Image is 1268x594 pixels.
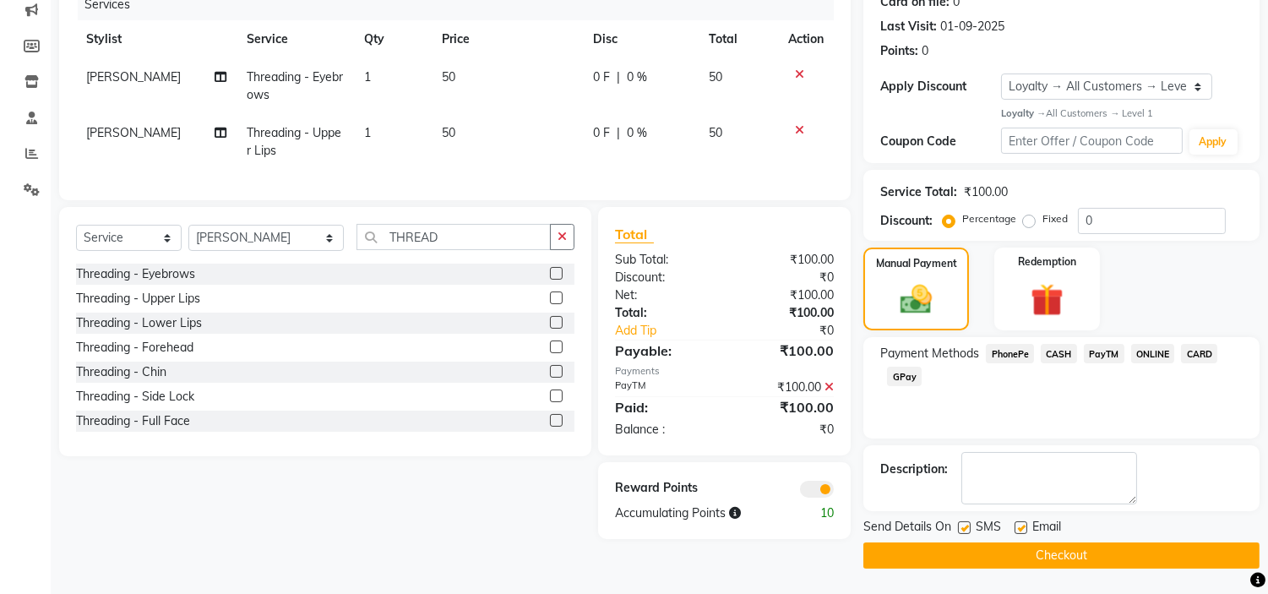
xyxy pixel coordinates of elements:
[725,341,847,361] div: ₹100.00
[710,125,723,140] span: 50
[1001,106,1243,121] div: All Customers → Level 1
[880,42,918,60] div: Points:
[1131,344,1175,363] span: ONLINE
[1041,344,1077,363] span: CASH
[602,504,786,522] div: Accumulating Points
[432,20,583,58] th: Price
[1032,518,1061,539] span: Email
[76,20,237,58] th: Stylist
[887,367,922,386] span: GPay
[602,286,725,304] div: Net:
[615,364,834,379] div: Payments
[863,518,951,539] span: Send Details On
[725,304,847,322] div: ₹100.00
[725,286,847,304] div: ₹100.00
[86,125,181,140] span: [PERSON_NAME]
[1001,107,1046,119] strong: Loyalty →
[778,20,834,58] th: Action
[880,460,948,478] div: Description:
[880,345,979,362] span: Payment Methods
[248,125,342,158] span: Threading - Upper Lips
[725,269,847,286] div: ₹0
[627,68,647,86] span: 0 %
[725,379,847,396] div: ₹100.00
[354,20,432,58] th: Qty
[725,421,847,439] div: ₹0
[602,479,725,498] div: Reward Points
[442,125,455,140] span: 50
[1042,211,1068,226] label: Fixed
[710,69,723,84] span: 50
[602,251,725,269] div: Sub Total:
[602,397,725,417] div: Paid:
[880,212,933,230] div: Discount:
[962,211,1016,226] label: Percentage
[880,183,957,201] div: Service Total:
[593,124,610,142] span: 0 F
[602,379,725,396] div: PayTM
[602,421,725,439] div: Balance :
[922,42,928,60] div: 0
[583,20,699,58] th: Disc
[76,388,194,406] div: Threading - Side Lock
[593,68,610,86] span: 0 F
[880,133,1001,150] div: Coupon Code
[364,125,371,140] span: 1
[248,69,344,102] span: Threading - Eyebrows
[76,339,193,357] div: Threading - Forehead
[602,304,725,322] div: Total:
[76,314,202,332] div: Threading - Lower Lips
[940,18,1004,35] div: 01-09-2025
[615,226,654,243] span: Total
[986,344,1034,363] span: PhonePe
[699,20,779,58] th: Total
[880,18,937,35] div: Last Visit:
[976,518,1001,539] span: SMS
[76,363,166,381] div: Threading - Chin
[1018,254,1076,270] label: Redemption
[237,20,355,58] th: Service
[725,251,847,269] div: ₹100.00
[786,504,846,522] div: 10
[364,69,371,84] span: 1
[725,397,847,417] div: ₹100.00
[627,124,647,142] span: 0 %
[617,124,620,142] span: |
[86,69,181,84] span: [PERSON_NAME]
[745,322,847,340] div: ₹0
[1020,280,1074,321] img: _gift.svg
[876,256,957,271] label: Manual Payment
[356,224,551,250] input: Search or Scan
[890,281,941,318] img: _cash.svg
[76,265,195,283] div: Threading - Eyebrows
[1189,129,1238,155] button: Apply
[1084,344,1124,363] span: PayTM
[863,542,1260,569] button: Checkout
[76,412,190,430] div: Threading - Full Face
[602,322,745,340] a: Add Tip
[602,341,725,361] div: Payable:
[1181,344,1217,363] span: CARD
[602,269,725,286] div: Discount:
[880,78,1001,95] div: Apply Discount
[1001,128,1182,154] input: Enter Offer / Coupon Code
[76,290,200,308] div: Threading - Upper Lips
[442,69,455,84] span: 50
[617,68,620,86] span: |
[964,183,1008,201] div: ₹100.00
